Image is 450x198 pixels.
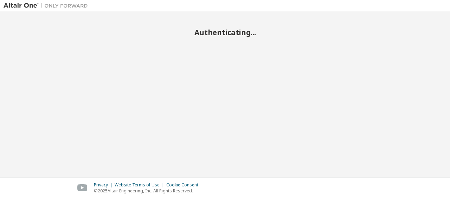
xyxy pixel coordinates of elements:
p: © 2025 Altair Engineering, Inc. All Rights Reserved. [94,188,202,194]
div: Cookie Consent [166,182,202,188]
img: Altair One [4,2,91,9]
h2: Authenticating... [4,28,446,37]
div: Privacy [94,182,115,188]
div: Website Terms of Use [115,182,166,188]
img: youtube.svg [77,184,88,192]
